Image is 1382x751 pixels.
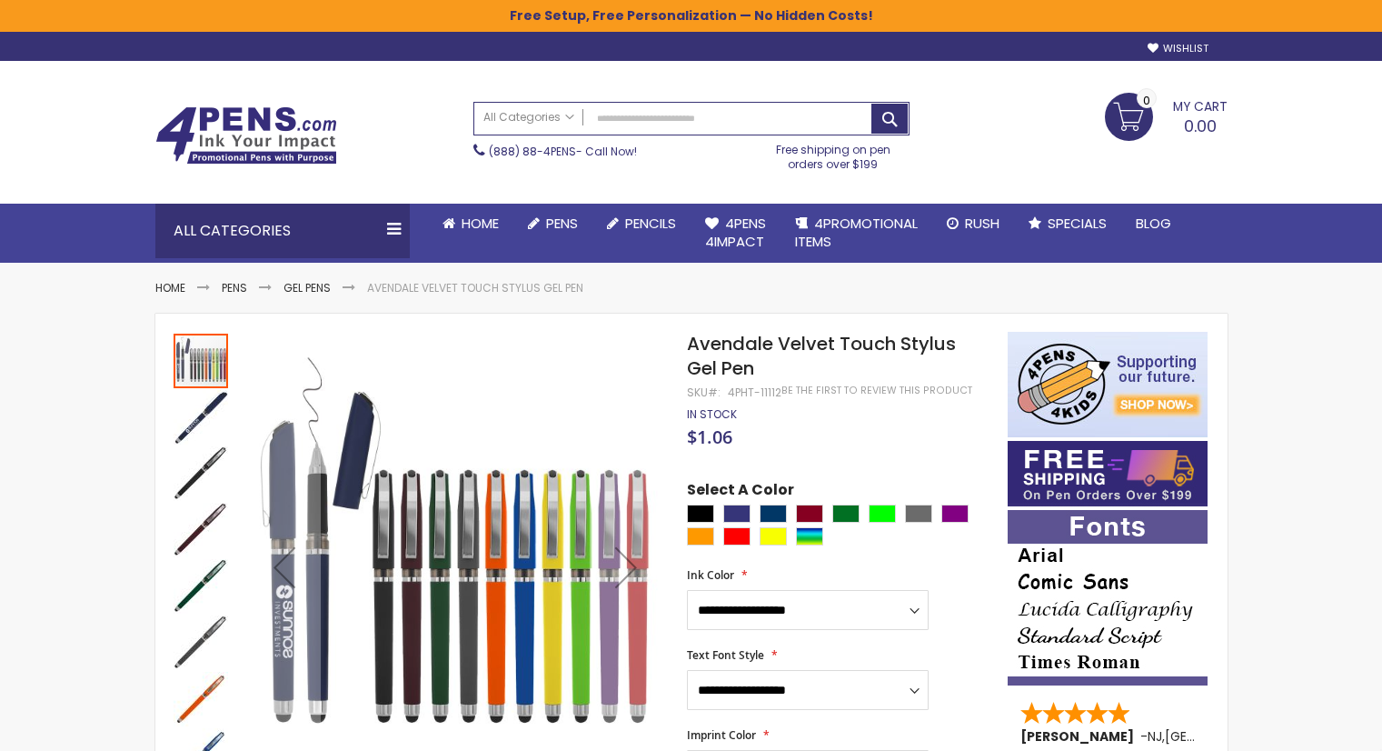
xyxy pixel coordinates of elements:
[174,614,230,670] div: Avendale Velvet Touch Stylus Gel Pen
[941,505,969,523] div: Purple
[1148,727,1162,746] span: NJ
[489,144,576,159] a: (888) 88-4PENS
[174,557,230,614] div: Avendale Velvet Touch Stylus Gel Pen
[687,406,737,422] span: In stock
[705,214,766,251] span: 4Pens 4impact
[832,505,860,523] div: Green
[625,214,676,233] span: Pencils
[174,501,230,557] div: Avendale Velvet Touch Stylus Gel Pen
[687,425,732,449] span: $1.06
[1143,92,1150,109] span: 0
[174,446,228,501] img: Avendale Velvet Touch Stylus Gel Pen
[687,385,721,400] strong: SKU
[483,110,574,125] span: All Categories
[796,527,823,546] div: Assorted
[905,505,932,523] div: Grey
[932,204,1014,244] a: Rush
[155,280,185,295] a: Home
[1008,510,1208,686] img: font-personalization-examples
[687,480,794,505] span: Select A Color
[757,135,910,172] div: Free shipping on pen orders over $199
[174,503,228,557] img: Avendale Velvet Touch Stylus Gel Pen
[1140,727,1298,746] span: - ,
[687,505,714,523] div: Black
[474,103,583,133] a: All Categories
[1008,441,1208,506] img: Free shipping on orders over $199
[795,214,918,251] span: 4PROMOTIONAL ITEMS
[174,559,228,614] img: Avendale Velvet Touch Stylus Gel Pen
[687,567,734,583] span: Ink Color
[1136,214,1171,233] span: Blog
[174,672,228,726] img: Avendale Velvet Touch Stylus Gel Pen
[174,445,230,501] div: Avendale Velvet Touch Stylus Gel Pen
[513,204,592,244] a: Pens
[1048,214,1107,233] span: Specials
[174,616,228,670] img: Avendale Velvet Touch Stylus Gel Pen
[965,214,999,233] span: Rush
[155,204,410,258] div: All Categories
[174,670,230,726] div: Avendale Velvet Touch Stylus Gel Pen
[592,204,691,244] a: Pencils
[760,505,787,523] div: Navy Blue
[174,332,230,388] div: Avendale Velvet Touch Stylus Gel Pen
[1121,204,1186,244] a: Blog
[1148,42,1208,55] a: Wishlist
[1165,727,1298,746] span: [GEOGRAPHIC_DATA]
[222,280,247,295] a: Pens
[869,505,896,523] div: Lime Green
[428,204,513,244] a: Home
[283,280,331,295] a: Gel Pens
[691,204,780,263] a: 4Pens4impact
[1014,204,1121,244] a: Specials
[723,505,751,523] div: Royal Blue
[367,281,583,295] li: Avendale Velvet Touch Stylus Gel Pen
[489,144,637,159] span: - Call Now!
[687,647,764,663] span: Text Font Style
[155,106,337,165] img: 4Pens Custom Pens and Promotional Products
[723,527,751,546] div: Red
[174,390,228,445] img: Avendale Velvet Touch Stylus Gel Pen
[781,384,972,397] a: Be the first to review this product
[174,388,230,445] div: Avendale Velvet Touch Stylus Gel Pen
[780,204,932,263] a: 4PROMOTIONALITEMS
[760,527,787,546] div: Yellow
[1020,727,1140,746] span: [PERSON_NAME]
[687,331,956,381] span: Avendale Velvet Touch Stylus Gel Pen
[462,214,499,233] span: Home
[687,727,756,743] span: Imprint Color
[1184,115,1217,137] span: 0.00
[796,505,823,523] div: Burgundy
[1008,332,1208,437] img: 4pens 4 kids
[687,407,737,422] div: Availability
[1105,93,1228,138] a: 0.00 0
[687,527,714,546] div: Orange
[546,214,578,233] span: Pens
[728,386,781,400] div: 4PHT-11112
